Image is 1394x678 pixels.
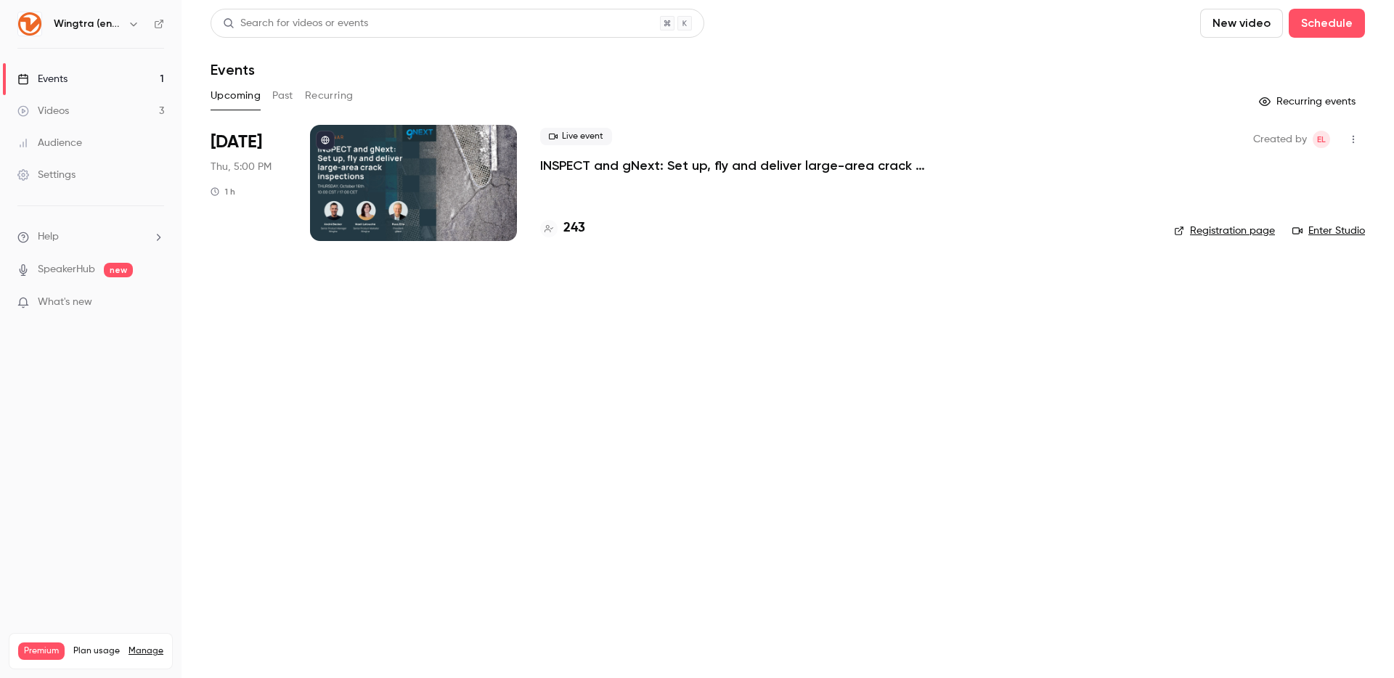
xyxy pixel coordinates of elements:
[104,263,133,277] span: new
[563,218,585,238] h4: 243
[1174,224,1275,238] a: Registration page
[17,72,68,86] div: Events
[211,125,287,241] div: Oct 16 Thu, 5:00 PM (Europe/Zurich)
[540,218,585,238] a: 243
[540,157,976,174] a: INSPECT and gNext: Set up, fly and deliver large-area crack inspections in a few clicks
[1317,131,1326,148] span: EL
[1252,90,1365,113] button: Recurring events
[17,104,69,118] div: Videos
[18,642,65,660] span: Premium
[38,262,95,277] a: SpeakerHub
[38,295,92,310] span: What's new
[1253,131,1307,148] span: Created by
[211,61,255,78] h1: Events
[1313,131,1330,148] span: Emily Loosli
[18,12,41,36] img: Wingtra (english)
[211,84,261,107] button: Upcoming
[17,136,82,150] div: Audience
[17,168,76,182] div: Settings
[129,645,163,657] a: Manage
[1200,9,1283,38] button: New video
[1292,224,1365,238] a: Enter Studio
[17,229,164,245] li: help-dropdown-opener
[540,128,612,145] span: Live event
[223,16,368,31] div: Search for videos or events
[1289,9,1365,38] button: Schedule
[272,84,293,107] button: Past
[38,229,59,245] span: Help
[211,131,262,154] span: [DATE]
[211,186,235,197] div: 1 h
[305,84,354,107] button: Recurring
[73,645,120,657] span: Plan usage
[54,17,122,31] h6: Wingtra (english)
[211,160,272,174] span: Thu, 5:00 PM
